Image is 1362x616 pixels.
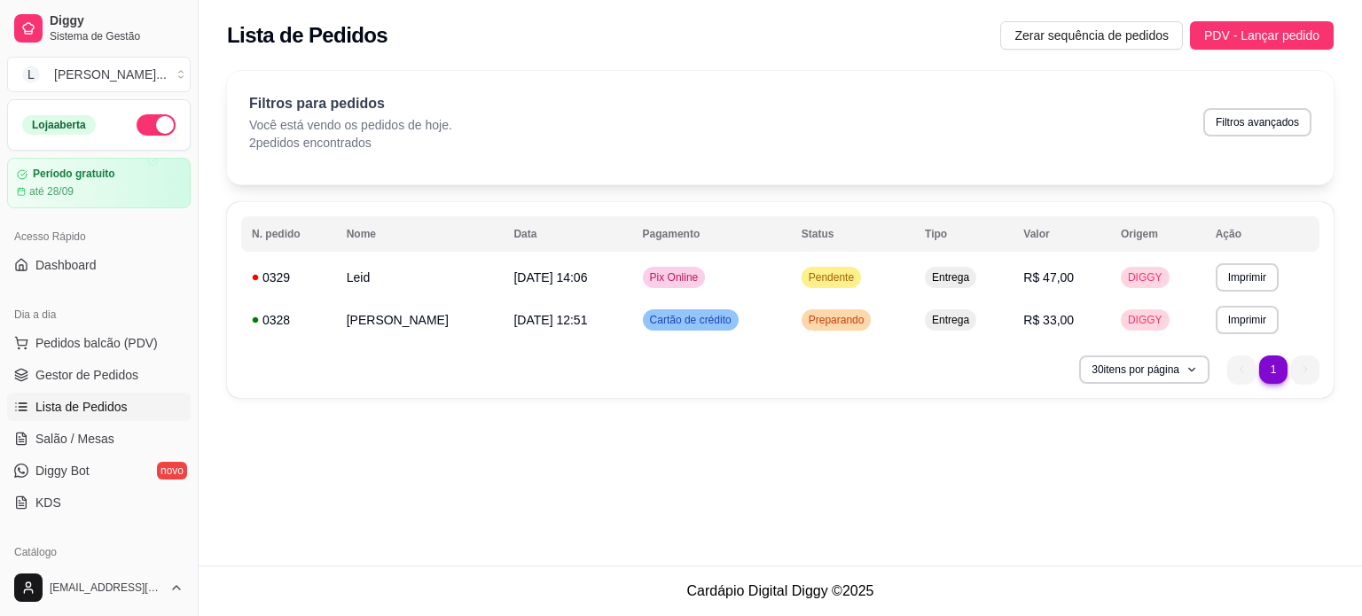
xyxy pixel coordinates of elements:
th: Data [503,216,631,252]
a: KDS [7,488,191,517]
button: Alterar Status [137,114,176,136]
span: Dashboard [35,256,97,274]
a: DiggySistema de Gestão [7,7,191,50]
span: Entrega [928,313,973,327]
span: Salão / Mesas [35,430,114,448]
span: Pedidos balcão (PDV) [35,334,158,352]
span: L [22,66,40,83]
span: DIGGY [1124,313,1166,327]
span: [EMAIL_ADDRESS][DOMAIN_NAME] [50,581,162,595]
span: DIGGY [1124,270,1166,285]
a: Diggy Botnovo [7,456,191,485]
a: Período gratuitoaté 28/09 [7,158,191,208]
span: Lista de Pedidos [35,398,128,416]
span: Diggy Bot [35,462,90,480]
td: Leid [336,256,504,299]
th: Origem [1110,216,1205,252]
button: Zerar sequência de pedidos [1000,21,1183,50]
button: Filtros avançados [1203,108,1311,136]
span: [DATE] 14:06 [513,270,587,285]
article: até 28/09 [29,184,74,199]
span: Zerar sequência de pedidos [1014,26,1169,45]
th: Tipo [914,216,1013,252]
p: Filtros para pedidos [249,93,452,114]
a: Lista de Pedidos [7,393,191,421]
span: [DATE] 12:51 [513,313,587,327]
a: Salão / Mesas [7,425,191,453]
th: Nome [336,216,504,252]
button: [EMAIL_ADDRESS][DOMAIN_NAME] [7,566,191,609]
span: Cartão de crédito [646,313,735,327]
td: [PERSON_NAME] [336,299,504,341]
div: Catálogo [7,538,191,566]
span: PDV - Lançar pedido [1204,26,1319,45]
p: 2 pedidos encontrados [249,134,452,152]
a: Gestor de Pedidos [7,361,191,389]
article: Período gratuito [33,168,115,181]
a: Dashboard [7,251,191,279]
button: Select a team [7,57,191,92]
button: Pedidos balcão (PDV) [7,329,191,357]
span: Preparando [805,313,868,327]
span: Entrega [928,270,973,285]
th: Status [791,216,914,252]
th: Pagamento [632,216,791,252]
span: R$ 47,00 [1023,270,1074,285]
span: R$ 33,00 [1023,313,1074,327]
footer: Cardápio Digital Diggy © 2025 [199,565,1362,616]
h2: Lista de Pedidos [227,21,387,50]
span: Sistema de Gestão [50,29,184,43]
button: PDV - Lançar pedido [1190,21,1334,50]
th: Ação [1205,216,1319,252]
span: Pix Online [646,270,702,285]
p: Você está vendo os pedidos de hoje. [249,116,452,134]
div: Acesso Rápido [7,222,191,251]
button: Imprimir [1216,306,1279,334]
th: Valor [1013,216,1110,252]
div: 0328 [252,311,325,329]
button: 30itens por página [1079,355,1209,384]
span: Diggy [50,13,184,29]
li: pagination item 1 active [1259,355,1288,384]
div: Loja aberta [22,115,96,135]
div: [PERSON_NAME] ... [54,66,167,83]
span: KDS [35,494,61,511]
div: 0329 [252,269,325,286]
button: Imprimir [1216,263,1279,292]
nav: pagination navigation [1218,347,1328,393]
th: N. pedido [241,216,336,252]
span: Pendente [805,270,857,285]
div: Dia a dia [7,300,191,329]
span: Gestor de Pedidos [35,366,138,384]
